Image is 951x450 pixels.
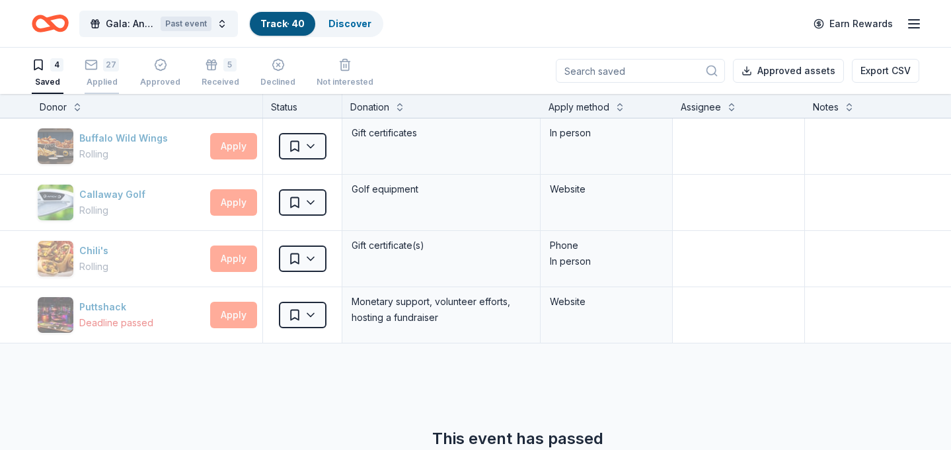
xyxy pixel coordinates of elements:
button: Gala: An Evening in [GEOGRAPHIC_DATA]Past event [79,11,238,37]
div: Status [263,94,342,118]
div: Website [550,181,663,197]
button: Export CSV [852,59,919,83]
a: Track· 40 [260,18,305,29]
div: Gift certificate(s) [350,236,532,255]
button: Approved [140,53,180,94]
div: Saved [32,77,63,87]
div: Received [202,77,239,87]
div: Not interested [317,77,373,87]
div: Website [550,294,663,310]
button: Approved assets [733,59,844,83]
div: In person [550,253,663,269]
div: Notes [813,99,839,115]
a: Discover [328,18,371,29]
a: Home [32,8,69,39]
div: Gift certificates [350,124,532,142]
div: In person [550,125,663,141]
div: Applied [85,77,119,87]
div: This event has passed [327,428,708,449]
div: Past event [161,17,211,31]
div: Apply method [549,99,609,115]
input: Search saved [556,59,725,83]
button: 5Received [202,53,239,94]
div: 27 [103,58,119,71]
button: 4Saved [32,53,63,94]
div: 4 [50,58,63,71]
button: 27Applied [85,53,119,94]
button: Track· 40Discover [248,11,383,37]
div: Golf equipment [350,180,532,199]
span: Gala: An Evening in [GEOGRAPHIC_DATA] [106,16,155,32]
div: 5 [223,58,237,71]
div: Approved [140,77,180,87]
div: Monetary support, volunteer efforts, hosting a fundraiser [350,292,532,327]
div: Phone [550,238,663,253]
div: Donor [40,99,67,115]
button: Not interested [317,53,373,94]
div: Donation [350,99,389,115]
div: Declined [260,77,295,87]
a: Earn Rewards [806,12,901,36]
div: Assignee [681,99,721,115]
button: Declined [260,53,295,94]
